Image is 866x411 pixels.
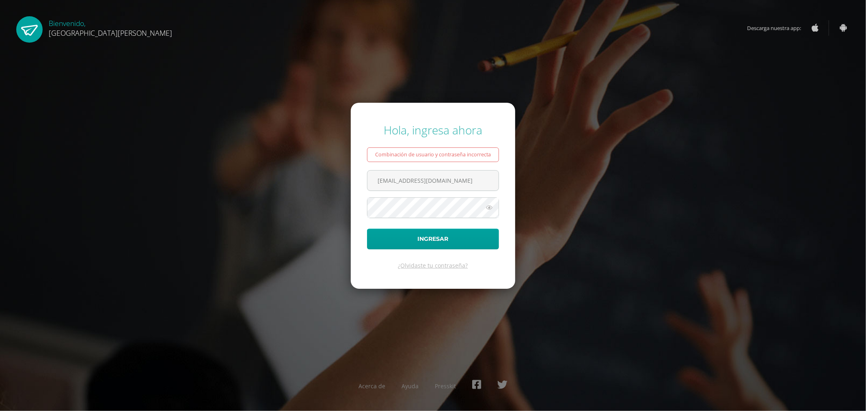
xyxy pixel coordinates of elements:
span: [GEOGRAPHIC_DATA][PERSON_NAME] [49,28,172,38]
div: Bienvenido, [49,16,172,38]
div: Combinación de usuario y contraseña incorrecta [367,147,499,162]
a: Ayuda [402,382,419,390]
button: Ingresar [367,229,499,249]
a: Presskit [435,382,456,390]
input: Correo electrónico o usuario [367,171,499,190]
span: Descarga nuestra app: [747,20,810,36]
a: Acerca de [358,382,385,390]
a: ¿Olvidaste tu contraseña? [398,262,468,269]
div: Hola, ingresa ahora [367,122,499,138]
